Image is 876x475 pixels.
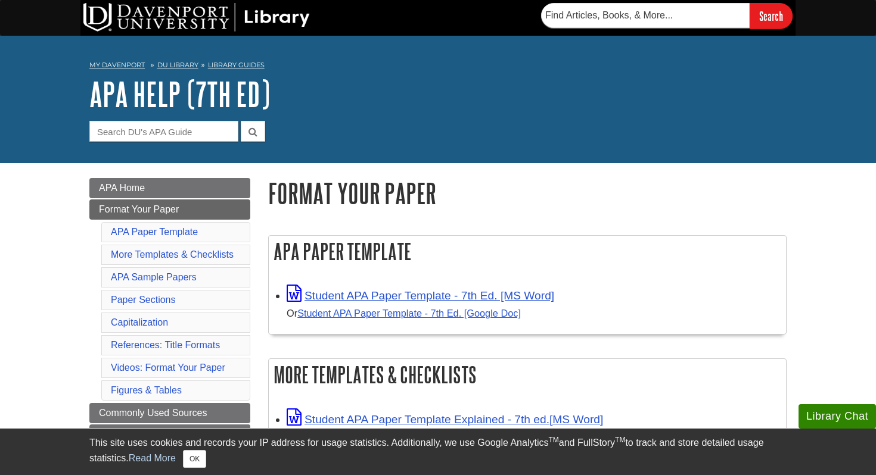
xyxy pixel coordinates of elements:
[287,413,603,426] a: Link opens in new window
[111,272,197,282] a: APA Sample Papers
[157,61,198,69] a: DU Library
[548,436,558,444] sup: TM
[615,436,625,444] sup: TM
[99,204,179,214] span: Format Your Paper
[287,308,521,318] small: Or
[89,76,270,112] a: APA Help (7th Ed)
[541,3,793,29] form: Searches DU Library's articles, books, and more
[269,236,786,267] h2: APA Paper Template
[799,404,876,429] button: Library Chat
[83,3,310,32] img: DU Library
[183,450,206,468] button: Close
[111,295,176,305] a: Paper Sections
[297,308,521,318] a: Student APA Paper Template - 7th Ed. [Google Doc]
[89,178,250,198] a: APA Home
[89,436,787,468] div: This site uses cookies and records your IP address for usage statistics. Additionally, we use Goo...
[89,199,250,220] a: Format Your Paper
[268,178,787,208] h1: Format Your Paper
[89,403,250,423] a: Commonly Used Sources
[541,3,750,28] input: Find Articles, Books, & More...
[111,385,182,395] a: Figures & Tables
[111,249,234,260] a: More Templates & Checklists
[89,57,787,76] nav: breadcrumb
[111,340,220,350] a: References: Title Formats
[750,3,793,29] input: Search
[89,424,250,445] a: Your Citations & References
[287,289,554,302] a: Link opens in new window
[111,362,225,373] a: Videos: Format Your Paper
[89,121,238,142] input: Search DU's APA Guide
[99,408,207,418] span: Commonly Used Sources
[99,183,145,193] span: APA Home
[89,60,145,70] a: My Davenport
[129,453,176,463] a: Read More
[208,61,265,69] a: Library Guides
[269,359,786,390] h2: More Templates & Checklists
[111,227,198,237] a: APA Paper Template
[111,317,168,327] a: Capitalization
